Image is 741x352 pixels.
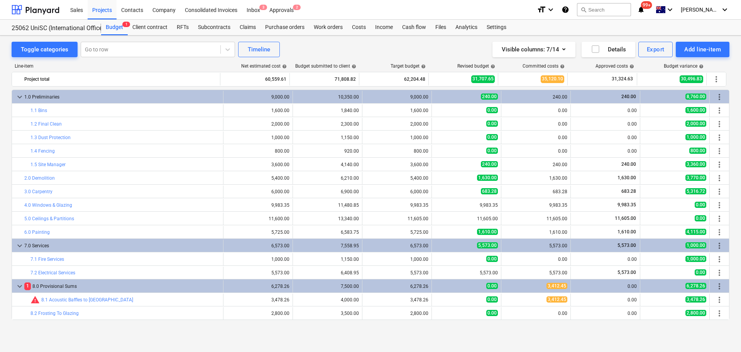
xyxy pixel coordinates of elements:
[486,121,498,127] span: 0.00
[695,215,706,221] span: 0.00
[715,295,724,304] span: More actions
[685,161,706,167] span: 3,360.00
[715,255,724,264] span: More actions
[296,108,359,113] div: 1,840.00
[30,311,79,316] a: 8.2 Frosting To Glazing
[680,75,703,83] span: 30,496.83
[685,229,706,235] span: 4,115.00
[24,240,220,252] div: 7.0 Services
[193,20,235,35] a: Subcontracts
[12,42,78,57] button: Toggle categories
[235,20,261,35] div: Claims
[172,20,193,35] a: RFTs
[685,283,706,289] span: 6,278.26
[562,5,569,14] i: Knowledge base
[504,148,567,154] div: 0.00
[582,42,635,57] button: Details
[504,257,567,262] div: 0.00
[365,175,428,181] div: 5,400.00
[365,202,428,208] div: 9,983.35
[296,230,359,235] div: 6,583.75
[12,24,92,32] div: 25062 UniSC (International Office)
[296,297,359,303] div: 4,000.00
[715,268,724,277] span: More actions
[30,135,71,140] a: 1.3 Dust Protection
[435,216,498,221] div: 11,605.00
[715,309,724,318] span: More actions
[617,175,637,180] span: 1,630.00
[481,94,498,100] span: 240.00
[504,108,567,113] div: 0.00
[296,311,359,316] div: 3,500.00
[241,63,287,69] div: Net estimated cost
[24,216,74,221] a: 5.0 Ceilings & Partitions
[365,121,428,127] div: 2,000.00
[715,241,724,250] span: More actions
[227,257,289,262] div: 1,000.00
[296,148,359,154] div: 920.00
[227,121,289,127] div: 2,000.00
[574,311,637,316] div: 0.00
[24,91,220,103] div: 1.0 Preliminaries
[30,162,66,167] a: 1.5 Site Manager
[504,230,567,235] div: 1,610.00
[574,108,637,113] div: 0.00
[296,175,359,181] div: 6,210.00
[365,257,428,262] div: 1,000.00
[580,7,587,13] span: search
[486,310,498,316] span: 0.00
[24,230,50,235] a: 6.0 Painting
[227,230,289,235] div: 5,725.00
[30,148,55,154] a: 1.4 Fencing
[537,5,546,14] i: format_size
[15,282,24,291] span: keyboard_arrow_down
[309,20,347,35] a: Work orders
[365,297,428,303] div: 3,478.26
[365,311,428,316] div: 2,800.00
[715,92,724,102] span: More actions
[574,297,637,303] div: 0.00
[365,189,428,194] div: 6,000.00
[574,284,637,289] div: 0.00
[227,135,289,140] div: 1,000.00
[504,216,567,221] div: 11,605.00
[695,269,706,275] span: 0.00
[365,108,428,113] div: 1,600.00
[296,94,359,100] div: 10,350.00
[715,228,724,237] span: More actions
[482,20,511,35] a: Settings
[296,189,359,194] div: 6,900.00
[24,202,72,208] a: 4.0 Windows & Glazing
[227,108,289,113] div: 1,600.00
[504,270,567,275] div: 5,573.00
[227,243,289,248] div: 6,573.00
[227,216,289,221] div: 11,600.00
[296,257,359,262] div: 1,150.00
[504,135,567,140] div: 0.00
[451,20,482,35] a: Analytics
[502,44,566,54] div: Visible columns : 7/14
[715,160,724,169] span: More actions
[227,148,289,154] div: 800.00
[15,92,24,102] span: keyboard_arrow_down
[431,20,451,35] a: Files
[546,296,567,303] span: 3,412.45
[685,175,706,181] span: 3,770.00
[689,148,706,154] span: 800.00
[684,44,721,54] div: Add line-item
[647,44,665,54] div: Export
[685,188,706,194] span: 5,316.72
[122,22,130,27] span: 1
[486,107,498,113] span: 0.00
[715,106,724,115] span: More actions
[398,20,431,35] a: Cash flow
[477,229,498,235] span: 1,610.00
[259,5,267,10] span: 3
[621,189,637,194] span: 683.28
[101,20,128,35] a: Budget1
[665,5,675,14] i: keyboard_arrow_down
[391,63,426,69] div: Target budget
[24,282,31,290] span: 1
